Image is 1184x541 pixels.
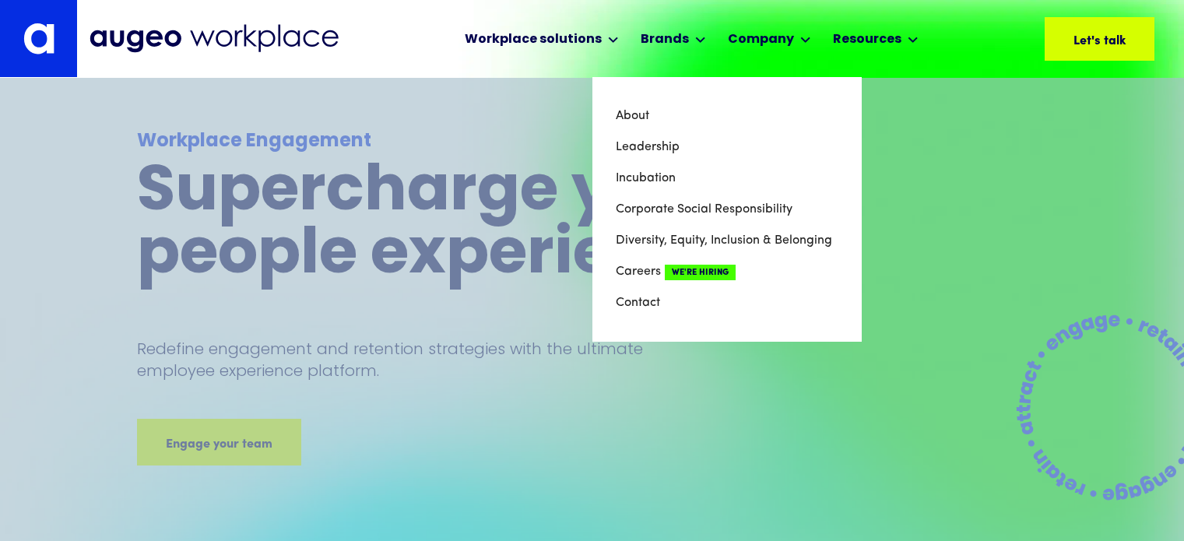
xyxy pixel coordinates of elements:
[616,256,838,287] a: CareersWe're Hiring
[90,24,339,53] img: Augeo Workplace business unit full logo in mignight blue.
[616,100,838,132] a: About
[641,30,689,49] div: Brands
[665,265,736,280] span: We're Hiring
[592,77,862,342] nav: Company
[465,30,602,49] div: Workplace solutions
[616,225,838,256] a: Diversity, Equity, Inclusion & Belonging
[616,132,838,163] a: Leadership
[616,163,838,194] a: Incubation
[616,287,838,318] a: Contact
[833,30,901,49] div: Resources
[616,194,838,225] a: Corporate Social Responsibility
[1045,17,1154,61] a: Let's talk
[728,30,794,49] div: Company
[23,23,54,54] img: Augeo's "a" monogram decorative logo in white.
